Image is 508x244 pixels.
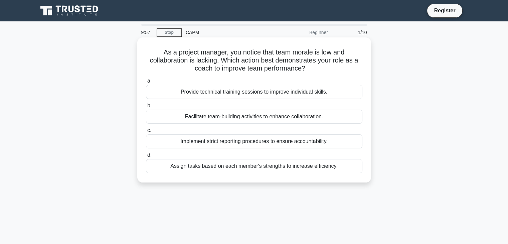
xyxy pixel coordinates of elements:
div: Provide technical training sessions to improve individual skills. [146,85,362,99]
div: Assign tasks based on each member's strengths to increase efficiency. [146,159,362,173]
span: c. [147,127,151,133]
span: a. [147,78,152,84]
div: CAPM [182,26,274,39]
span: b. [147,103,152,108]
span: d. [147,152,152,158]
div: Implement strict reporting procedures to ensure accountability. [146,134,362,148]
div: Beginner [274,26,332,39]
a: Stop [157,28,182,37]
div: Facilitate team-building activities to enhance collaboration. [146,110,362,124]
h5: As a project manager, you notice that team morale is low and collaboration is lacking. Which acti... [145,48,363,73]
a: Register [430,6,459,15]
div: 1/10 [332,26,371,39]
div: 9:57 [137,26,157,39]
